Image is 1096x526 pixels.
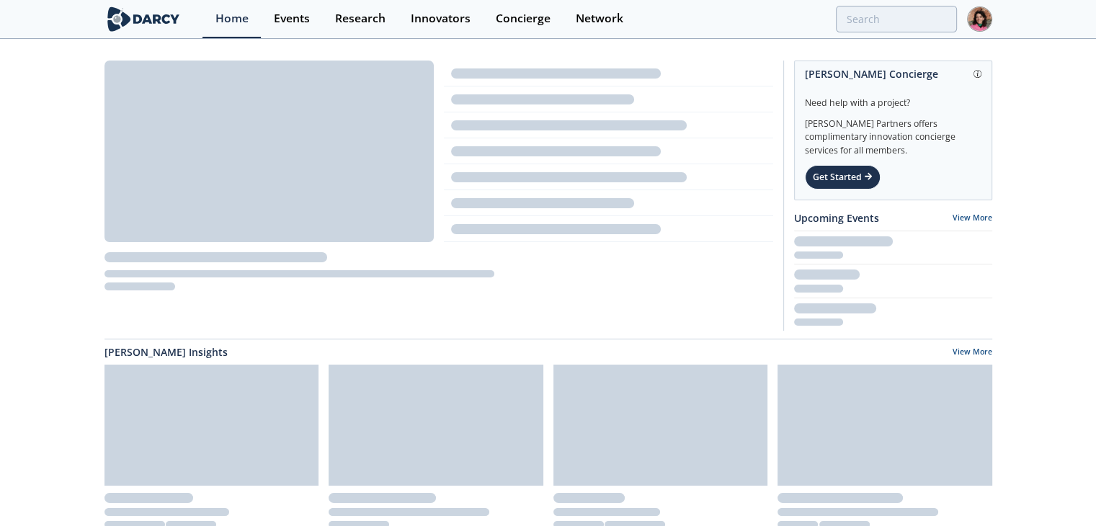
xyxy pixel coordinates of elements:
a: View More [953,347,992,360]
div: Research [335,13,386,24]
div: Network [576,13,623,24]
a: View More [953,213,992,223]
div: Concierge [496,13,551,24]
img: Profile [967,6,992,32]
div: Need help with a project? [805,86,981,110]
a: [PERSON_NAME] Insights [104,344,228,360]
div: Home [215,13,249,24]
img: information.svg [974,70,981,78]
div: Get Started [805,165,881,190]
input: Advanced Search [836,6,957,32]
div: Events [274,13,310,24]
div: [PERSON_NAME] Concierge [805,61,981,86]
img: logo-wide.svg [104,6,183,32]
div: Innovators [411,13,471,24]
a: Upcoming Events [794,210,879,226]
div: [PERSON_NAME] Partners offers complimentary innovation concierge services for all members. [805,110,981,157]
